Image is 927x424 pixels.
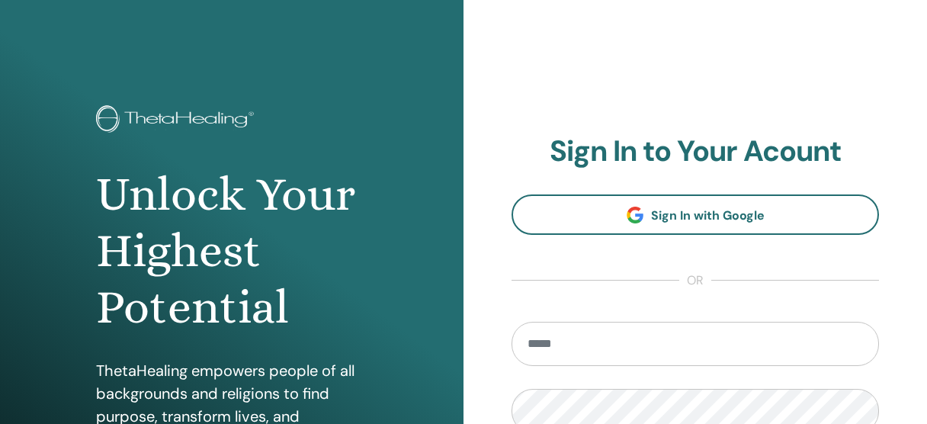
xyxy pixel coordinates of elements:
span: or [679,271,711,290]
h2: Sign In to Your Acount [512,134,879,169]
h1: Unlock Your Highest Potential [96,166,367,336]
span: Sign In with Google [651,207,765,223]
a: Sign In with Google [512,194,879,235]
